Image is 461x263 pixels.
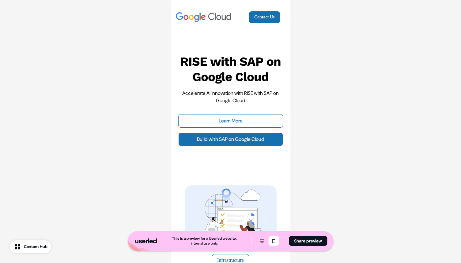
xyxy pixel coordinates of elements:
[257,236,267,246] button: Desktop mode
[268,236,279,246] button: Mobile mode
[172,236,237,241] div: This is a preview for a Userled website.
[191,241,218,246] div: Internal use only.
[10,240,51,253] button: Content Hub
[178,114,283,128] button: Learn More
[178,133,283,146] a: Build with SAP on Google Cloud
[178,90,283,104] p: Accelerate AI innovation with RISE with SAP on Google Cloud
[249,11,280,23] a: Contact Us
[24,244,47,250] div: Content Hub
[178,54,283,85] p: RISE with SAP on Google Cloud
[289,236,327,246] button: Share preview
